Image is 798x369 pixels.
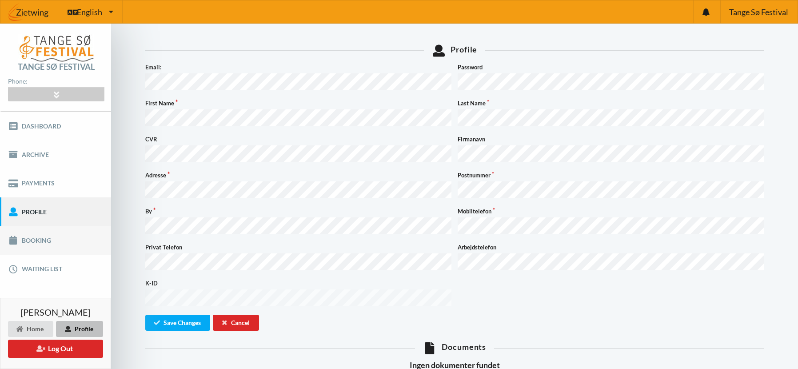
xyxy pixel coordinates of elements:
[8,340,103,358] button: Log Out
[8,321,53,337] div: Home
[145,63,451,72] label: Email:
[145,99,451,108] label: First Name
[145,135,451,144] label: CVR
[18,34,94,63] img: logo
[145,171,451,180] label: Adresse
[145,315,210,331] button: Save Changes
[145,342,764,354] div: Documents
[18,63,95,71] div: Tange Sø Festival
[213,315,259,331] div: Cancel
[8,76,104,88] div: Phone:
[729,8,788,16] span: Tange Sø Festival
[77,8,102,16] span: English
[458,63,764,72] label: Password
[145,207,451,216] label: By
[458,243,764,252] label: Arbejdstelefon
[145,243,451,252] label: Privat Telefon
[458,171,764,180] label: Postnummer
[458,207,764,216] label: Mobiltelefon
[56,321,103,337] div: Profile
[20,308,91,317] span: [PERSON_NAME]
[458,99,764,108] label: Last Name
[458,135,764,144] label: Firmanavn
[145,279,451,288] label: K-ID
[145,44,764,56] div: Profile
